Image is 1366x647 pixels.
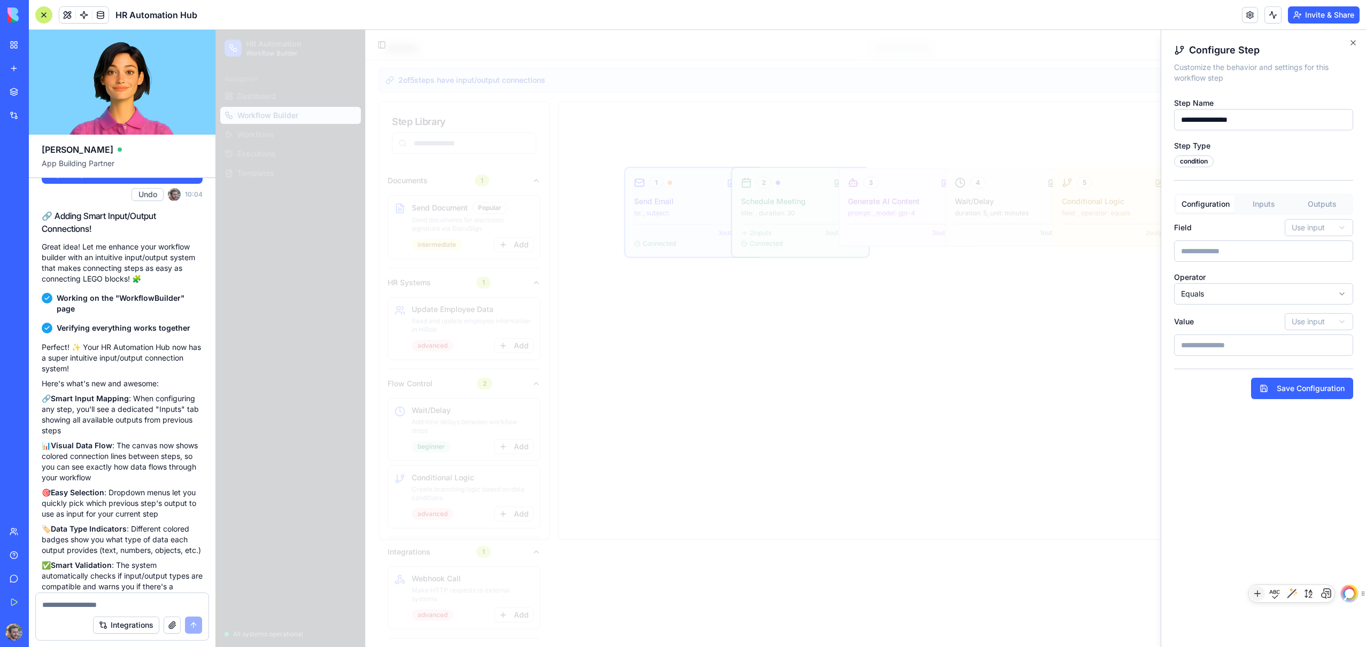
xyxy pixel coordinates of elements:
[51,441,112,450] strong: Visual Data Flow
[42,241,203,284] p: Great idea! Let me enhance your workflow builder with an intuitive input/output system that makes...
[42,342,203,374] p: Perfect! ✨ Your HR Automation Hub now has a super intuitive input/output connection system!
[958,194,976,201] label: Field
[42,209,203,235] h2: 🔗 Adding Smart Input/Output Connections!
[42,378,203,389] p: Here's what's new and awesome:
[1288,6,1360,24] button: Invite & Share
[7,7,74,22] img: logo
[57,323,190,333] span: Verifying everything works together
[42,393,203,436] p: 🔗 : When configuring any step, you'll see a dedicated "Inputs" tab showing all available outputs ...
[168,188,181,201] img: ACg8ocLzWMtdww55lHozNm5V7hfdssi_fIpu9U8p2E88ghRQo7N5onDR8Q=s96-c
[93,617,159,634] button: Integrations
[1035,348,1137,369] button: Save Configuration
[42,440,203,483] p: 📊 : The canvas now shows colored connection lines between steps, so you can see exactly how data ...
[42,158,203,177] span: App Building Partner
[51,524,127,533] strong: Data Type Indicators
[115,9,197,21] span: HR Automation Hub
[51,394,129,403] strong: Smart Input Mapping
[51,488,104,497] strong: Easy Selection
[958,68,998,77] label: Step Name
[1018,166,1077,183] button: Inputs
[57,293,203,314] span: Working on the "WorkflowBuilder" page
[51,560,112,570] strong: Smart Validation
[42,143,113,156] span: [PERSON_NAME]
[958,243,990,252] label: Operator
[5,623,22,641] img: ACg8ocLzWMtdww55lHozNm5V7hfdssi_fIpu9U8p2E88ghRQo7N5onDR8Q=s96-c
[185,190,203,199] span: 10:04
[1077,166,1135,183] button: Outputs
[958,13,1137,28] h2: Configure Step
[42,560,203,603] p: ✅ : The system automatically checks if input/output types are compatible and warns you if there's...
[958,288,978,295] label: Value
[960,166,1018,183] button: Configuration
[958,126,998,137] div: condition
[958,32,1137,53] p: Customize the behavior and settings for this workflow step
[42,487,203,519] p: 🎯 : Dropdown menus let you quickly pick which previous step's output to use as input for your cur...
[132,188,164,201] button: Undo
[42,524,203,556] p: 🏷️ : Different colored badges show you what type of data each output provides (text, numbers, obj...
[958,111,994,120] label: Step Type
